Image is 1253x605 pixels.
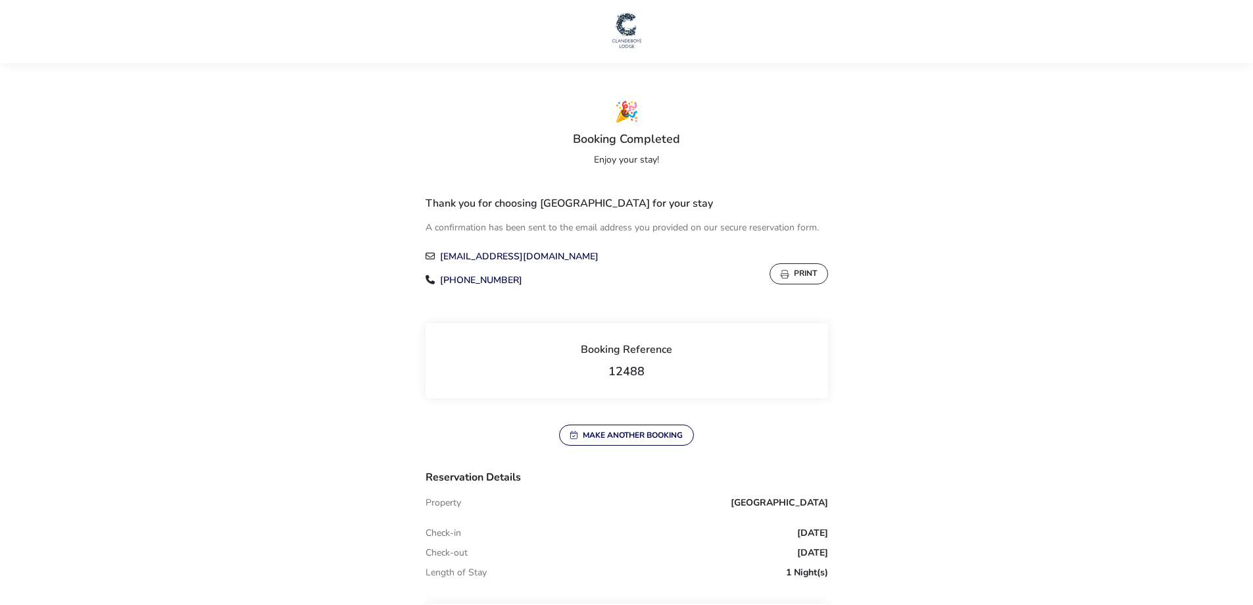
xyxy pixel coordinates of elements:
h1: Booking Completed [573,131,680,147]
p: Property [426,498,461,508]
p: Check-in [426,529,461,538]
img: Main Website [610,11,643,50]
span: [DATE] [797,529,828,538]
p: A confirmation has been sent to the email address you provided on our secure reservation form. [426,216,819,240]
h3: Reservation Details [426,472,828,493]
p: Length of Stay [426,568,487,577]
button: Print [770,263,828,284]
span: [DATE] [797,548,828,558]
h2: Booking Reference [436,344,818,365]
h3: Thank you for choosing [GEOGRAPHIC_DATA] for your stay [426,196,713,216]
p: Check-out [426,548,468,558]
span: 1 Night(s) [786,568,828,577]
i: 🎉 [426,103,828,122]
a: [PHONE_NUMBER] [440,274,522,286]
p: Enjoy your stay! [426,145,828,170]
span: [GEOGRAPHIC_DATA] [731,498,828,508]
a: [EMAIL_ADDRESS][DOMAIN_NAME] [440,250,599,263]
button: Make another booking [559,425,694,446]
span: 12488 [608,363,645,379]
